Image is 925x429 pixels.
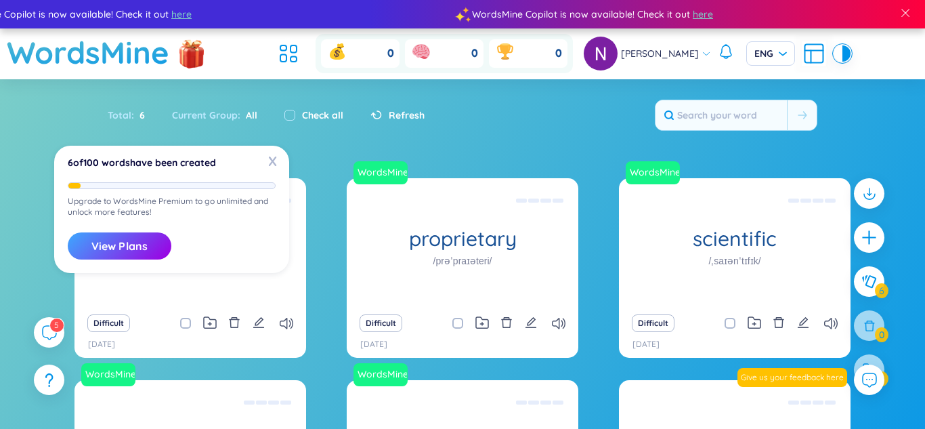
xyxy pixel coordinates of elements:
sup: 5 [50,319,64,332]
a: WordsMine [353,161,413,184]
a: WordsMine [7,28,169,77]
span: 6 [134,108,145,123]
input: Search your word [655,100,787,130]
span: ENG [754,47,787,60]
span: plus [861,229,878,246]
a: WordsMine [626,161,685,184]
span: edit [525,316,537,329]
button: delete [773,314,785,333]
p: Upgrade to WordsMine Premium to go unlimited and unlock more features! [68,196,276,218]
h1: /prəˈpraɪəteri/ [433,253,492,268]
span: delete [500,316,513,329]
div: Total : [108,101,158,129]
span: delete [773,316,785,329]
span: Refresh [389,108,425,123]
a: WordsMine [353,363,413,386]
button: Difficult [360,314,402,332]
label: Check all [302,108,343,123]
span: edit [253,316,265,329]
span: X [262,150,282,171]
p: [DATE] [632,338,660,351]
span: [PERSON_NAME] [621,46,699,61]
button: delete [228,314,240,333]
a: WordsMine [624,165,681,179]
p: 6 of 100 words have been created [68,159,276,166]
span: 5 [54,320,59,330]
span: delete [228,316,240,329]
h1: scientific [619,227,851,251]
span: edit [797,316,809,329]
h1: proprietary [347,227,578,251]
button: edit [797,314,809,333]
span: 0 [471,46,478,61]
span: 0 [387,46,394,61]
span: here [688,7,708,22]
a: avatar [584,37,621,70]
div: Current Group : [158,101,271,129]
img: flashSalesIcon.a7f4f837.png [178,34,205,75]
span: here [167,7,187,22]
button: View Plans [68,232,171,260]
h1: /ˌsaɪənˈtɪfɪk/ [708,253,760,268]
span: 0 [555,46,562,61]
a: WordsMine [352,165,409,179]
span: All [240,109,257,121]
p: [DATE] [360,338,387,351]
a: WordsMine [352,367,409,381]
a: WordsMine [81,363,141,386]
button: Difficult [87,314,130,332]
button: edit [525,314,537,333]
img: avatar [584,37,618,70]
button: delete [500,314,513,333]
button: edit [253,314,265,333]
a: WordsMine [80,367,137,381]
p: [DATE] [88,338,115,351]
button: Difficult [632,314,674,332]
